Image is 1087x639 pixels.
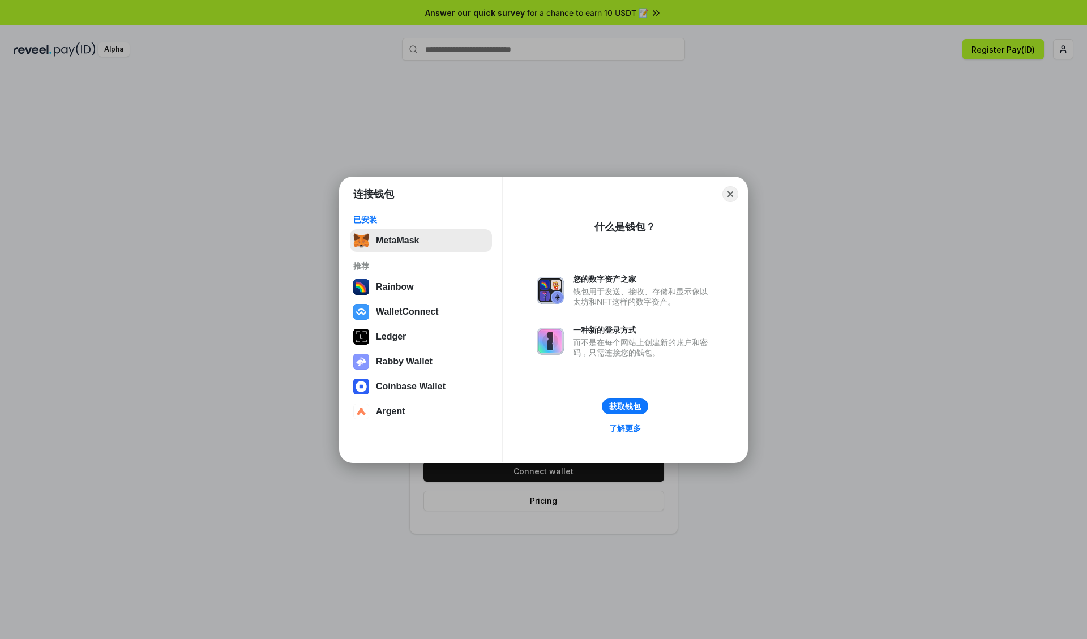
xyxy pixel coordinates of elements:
[353,404,369,419] img: svg+xml,%3Csvg%20width%3D%2228%22%20height%3D%2228%22%20viewBox%3D%220%200%2028%2028%22%20fill%3D...
[350,229,492,252] button: MetaMask
[353,354,369,370] img: svg+xml,%3Csvg%20xmlns%3D%22http%3A%2F%2Fwww.w3.org%2F2000%2Fsvg%22%20fill%3D%22none%22%20viewBox...
[602,398,648,414] button: 获取钱包
[376,357,433,367] div: Rabby Wallet
[350,276,492,298] button: Rainbow
[353,187,394,201] h1: 连接钱包
[353,304,369,320] img: svg+xml,%3Csvg%20width%3D%2228%22%20height%3D%2228%22%20viewBox%3D%220%200%2028%2028%22%20fill%3D...
[353,329,369,345] img: svg+xml,%3Csvg%20xmlns%3D%22http%3A%2F%2Fwww.w3.org%2F2000%2Fsvg%22%20width%3D%2228%22%20height%3...
[573,274,713,284] div: 您的数字资产之家
[609,401,641,411] div: 获取钱包
[350,325,492,348] button: Ledger
[602,421,648,436] a: 了解更多
[350,375,492,398] button: Coinbase Wallet
[353,233,369,248] img: svg+xml,%3Csvg%20fill%3D%22none%22%20height%3D%2233%22%20viewBox%3D%220%200%2035%2033%22%20width%...
[573,286,713,307] div: 钱包用于发送、接收、存储和显示像以太坊和NFT这样的数字资产。
[376,235,419,246] div: MetaMask
[537,277,564,304] img: svg+xml,%3Csvg%20xmlns%3D%22http%3A%2F%2Fwww.w3.org%2F2000%2Fsvg%22%20fill%3D%22none%22%20viewBox...
[537,328,564,355] img: svg+xml,%3Csvg%20xmlns%3D%22http%3A%2F%2Fwww.w3.org%2F2000%2Fsvg%22%20fill%3D%22none%22%20viewBox...
[594,220,656,234] div: 什么是钱包？
[573,325,713,335] div: 一种新的登录方式
[353,261,489,271] div: 推荐
[353,279,369,295] img: svg+xml,%3Csvg%20width%3D%22120%22%20height%3D%22120%22%20viewBox%3D%220%200%20120%20120%22%20fil...
[353,379,369,394] img: svg+xml,%3Csvg%20width%3D%2228%22%20height%3D%2228%22%20viewBox%3D%220%200%2028%2028%22%20fill%3D...
[350,350,492,373] button: Rabby Wallet
[350,301,492,323] button: WalletConnect
[353,215,489,225] div: 已安装
[376,381,446,392] div: Coinbase Wallet
[722,186,738,202] button: Close
[376,332,406,342] div: Ledger
[609,423,641,434] div: 了解更多
[573,337,713,358] div: 而不是在每个网站上创建新的账户和密码，只需连接您的钱包。
[376,307,439,317] div: WalletConnect
[350,400,492,423] button: Argent
[376,406,405,417] div: Argent
[376,282,414,292] div: Rainbow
